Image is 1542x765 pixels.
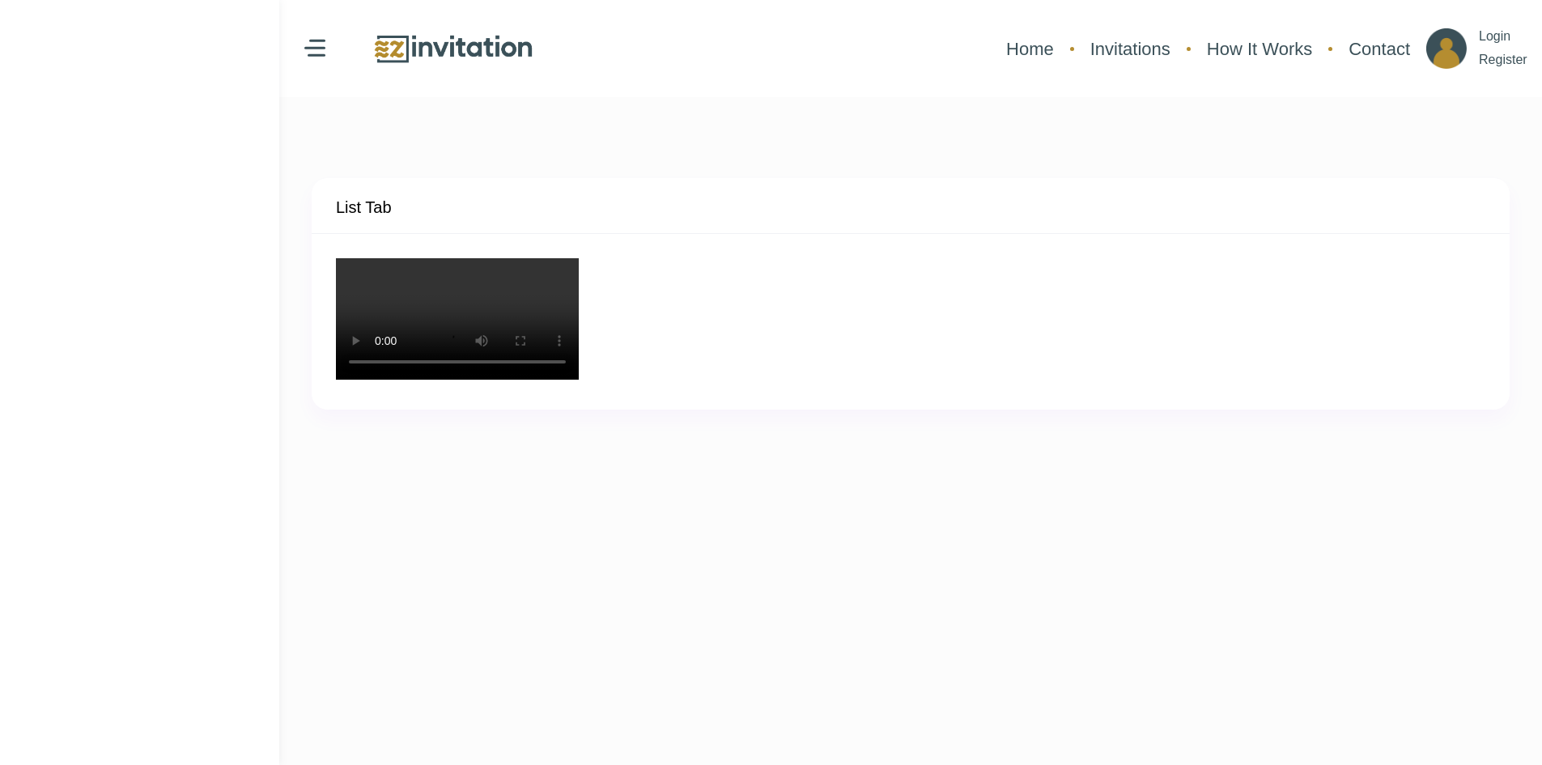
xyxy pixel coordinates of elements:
[1479,25,1527,72] p: Login Register
[1340,28,1418,70] a: Contact
[1199,28,1320,70] a: How It Works
[1082,28,1179,70] a: Invitations
[1426,28,1467,69] img: ico_account.png
[336,198,392,217] h4: List Tab
[998,28,1062,70] a: Home
[336,258,579,380] video: Your browser does not support the video tag.
[372,32,534,66] img: logo.png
